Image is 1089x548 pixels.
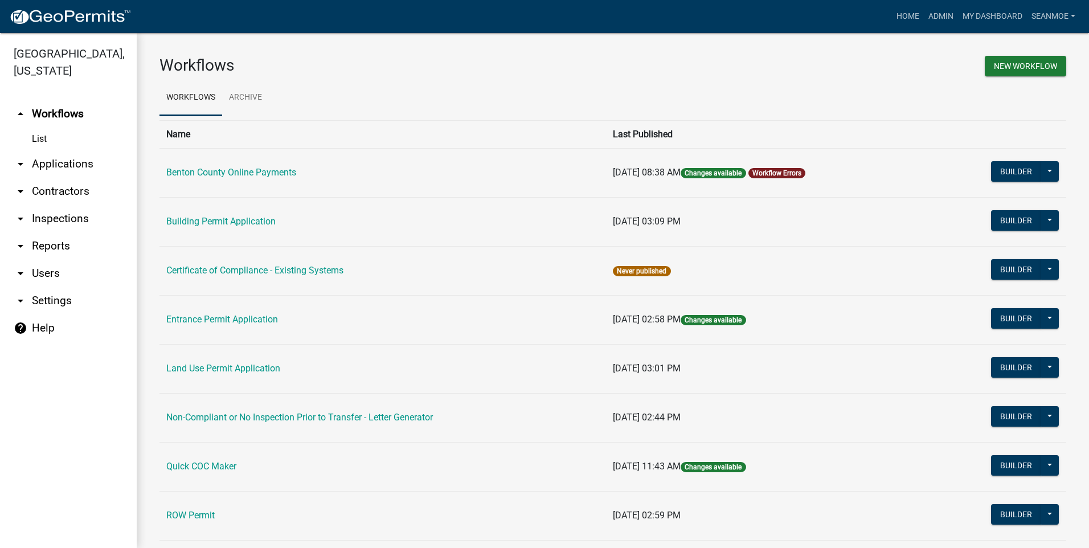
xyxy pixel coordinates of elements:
[681,315,746,325] span: Changes available
[613,167,681,178] span: [DATE] 08:38 AM
[166,216,276,227] a: Building Permit Application
[166,265,343,276] a: Certificate of Compliance - Existing Systems
[166,314,278,325] a: Entrance Permit Application
[991,259,1041,280] button: Builder
[991,210,1041,231] button: Builder
[166,167,296,178] a: Benton County Online Payments
[892,6,924,27] a: Home
[14,185,27,198] i: arrow_drop_down
[159,120,606,148] th: Name
[159,80,222,116] a: Workflows
[166,510,215,521] a: ROW Permit
[14,107,27,121] i: arrow_drop_up
[222,80,269,116] a: Archive
[613,314,681,325] span: [DATE] 02:58 PM
[1027,6,1080,27] a: SeanMoe
[991,308,1041,329] button: Builder
[606,120,935,148] th: Last Published
[14,294,27,308] i: arrow_drop_down
[613,266,670,276] span: Never published
[14,212,27,226] i: arrow_drop_down
[991,357,1041,378] button: Builder
[613,461,681,472] span: [DATE] 11:43 AM
[681,168,746,178] span: Changes available
[613,510,681,521] span: [DATE] 02:59 PM
[752,169,801,177] a: Workflow Errors
[14,239,27,253] i: arrow_drop_down
[991,161,1041,182] button: Builder
[14,321,27,335] i: help
[924,6,958,27] a: Admin
[14,267,27,280] i: arrow_drop_down
[613,363,681,374] span: [DATE] 03:01 PM
[681,462,746,472] span: Changes available
[613,216,681,227] span: [DATE] 03:09 PM
[958,6,1027,27] a: My Dashboard
[991,406,1041,427] button: Builder
[14,157,27,171] i: arrow_drop_down
[613,412,681,423] span: [DATE] 02:44 PM
[159,56,604,75] h3: Workflows
[991,455,1041,476] button: Builder
[166,461,236,472] a: Quick COC Maker
[991,504,1041,525] button: Builder
[166,363,280,374] a: Land Use Permit Application
[166,412,433,423] a: Non-Compliant or No Inspection Prior to Transfer - Letter Generator
[985,56,1066,76] button: New Workflow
